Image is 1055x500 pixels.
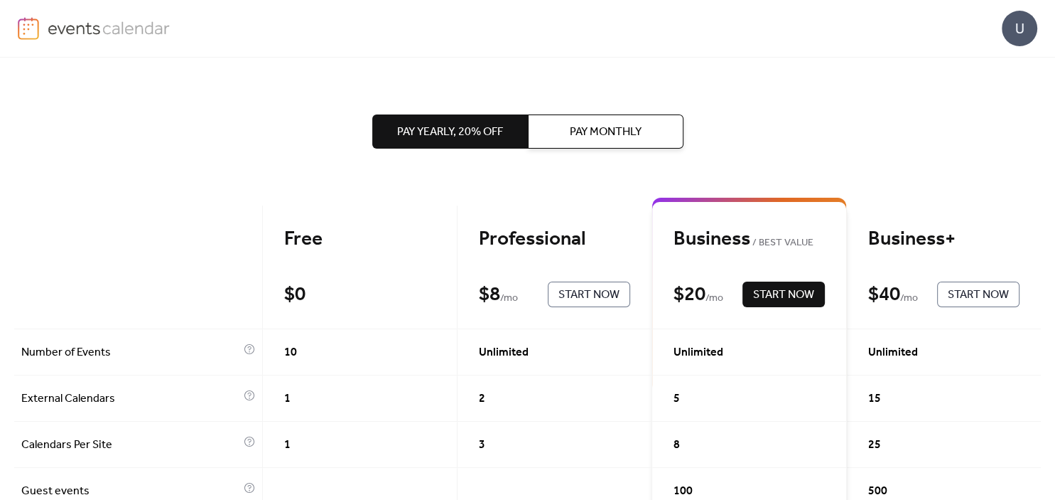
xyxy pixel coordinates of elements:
[673,483,693,500] span: 100
[479,390,485,408] span: 2
[948,287,1009,304] span: Start Now
[705,290,723,307] span: / mo
[570,124,642,141] span: Pay Monthly
[21,437,240,454] span: Calendars Per Site
[284,437,291,454] span: 1
[21,390,240,408] span: External Calendars
[868,344,918,361] span: Unlimited
[500,290,518,307] span: / mo
[21,344,240,361] span: Number of Events
[372,115,528,149] button: Pay Yearly, 20% off
[397,124,503,141] span: Pay Yearly, 20% off
[673,282,705,307] div: $ 20
[673,227,825,252] div: Business
[479,344,529,361] span: Unlimited
[479,437,485,454] span: 3
[742,282,825,307] button: Start Now
[673,390,680,408] span: 5
[868,437,881,454] span: 25
[284,390,291,408] span: 1
[750,235,813,252] span: BEST VALUE
[479,227,630,252] div: Professional
[673,437,680,454] span: 8
[548,282,630,307] button: Start Now
[284,344,297,361] span: 10
[21,483,240,500] span: Guest events
[18,17,39,40] img: logo
[868,282,900,307] div: $ 40
[868,390,881,408] span: 15
[753,287,814,304] span: Start Now
[1002,11,1037,46] div: U
[673,344,723,361] span: Unlimited
[868,227,1019,252] div: Business+
[900,290,918,307] span: / mo
[48,17,171,38] img: logo-type
[868,483,887,500] span: 500
[558,287,620,304] span: Start Now
[937,282,1019,307] button: Start Now
[284,282,305,307] div: $ 0
[284,227,435,252] div: Free
[528,115,683,149] button: Pay Monthly
[479,282,500,307] div: $ 8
